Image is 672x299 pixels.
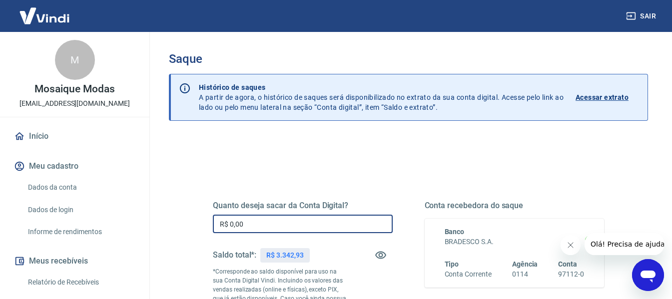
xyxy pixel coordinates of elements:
[512,260,538,268] span: Agência
[19,98,130,109] p: [EMAIL_ADDRESS][DOMAIN_NAME]
[558,269,584,280] h6: 97112-0
[199,82,564,112] p: A partir de agora, o histórico de saques será disponibilizado no extrato da sua conta digital. Ac...
[512,269,538,280] h6: 0114
[624,7,660,25] button: Sair
[213,201,393,211] h5: Quanto deseja sacar da Conta Digital?
[24,222,137,242] a: Informe de rendimentos
[561,235,581,255] iframe: Fechar mensagem
[12,125,137,147] a: Início
[445,260,459,268] span: Tipo
[632,259,664,291] iframe: Botão para abrir a janela de mensagens
[445,228,465,236] span: Banco
[24,272,137,293] a: Relatório de Recebíveis
[445,269,492,280] h6: Conta Corrente
[576,82,640,112] a: Acessar extrato
[12,0,77,31] img: Vindi
[12,250,137,272] button: Meus recebíveis
[199,82,564,92] p: Histórico de saques
[266,250,303,261] p: R$ 3.342,93
[12,155,137,177] button: Meu cadastro
[55,40,95,80] div: M
[585,233,664,255] iframe: Mensagem da empresa
[576,92,629,102] p: Acessar extrato
[425,201,605,211] h5: Conta recebedora do saque
[6,7,84,15] span: Olá! Precisa de ajuda?
[558,260,577,268] span: Conta
[169,52,648,66] h3: Saque
[213,250,256,260] h5: Saldo total*:
[34,84,114,94] p: Mosaique Modas
[24,177,137,198] a: Dados da conta
[24,200,137,220] a: Dados de login
[445,237,585,247] h6: BRADESCO S.A.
